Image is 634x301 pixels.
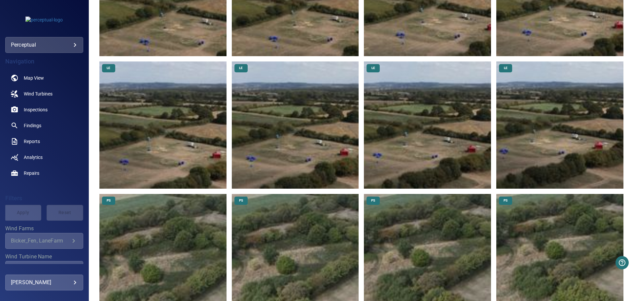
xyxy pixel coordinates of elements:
[5,102,83,118] a: inspections noActive
[11,277,78,288] div: [PERSON_NAME]
[103,66,114,70] span: LE
[235,66,247,70] span: LE
[368,66,379,70] span: LE
[11,238,70,244] div: Bicker_Fen, LaneFarm
[5,261,83,277] div: Wind Turbine Name
[25,17,63,23] img: perceptual-logo
[11,40,78,50] div: perceptual
[24,170,39,176] span: Repairs
[5,195,83,202] h4: Filters
[5,254,83,259] label: Wind Turbine Name
[24,75,44,81] span: Map View
[24,154,43,161] span: Analytics
[500,198,511,203] span: PS
[5,233,83,249] div: Wind Farms
[24,91,53,97] span: Wind Turbines
[5,86,83,102] a: windturbines noActive
[24,122,41,129] span: Findings
[5,226,83,231] label: Wind Farms
[5,70,83,86] a: map noActive
[367,198,379,203] span: PS
[103,198,115,203] span: PS
[5,133,83,149] a: reports noActive
[5,165,83,181] a: repairs noActive
[5,58,83,65] h4: Navigation
[5,149,83,165] a: analytics noActive
[5,118,83,133] a: findings noActive
[500,66,511,70] span: LE
[24,138,40,145] span: Reports
[24,106,48,113] span: Inspections
[235,198,247,203] span: PS
[5,37,83,53] div: perceptual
